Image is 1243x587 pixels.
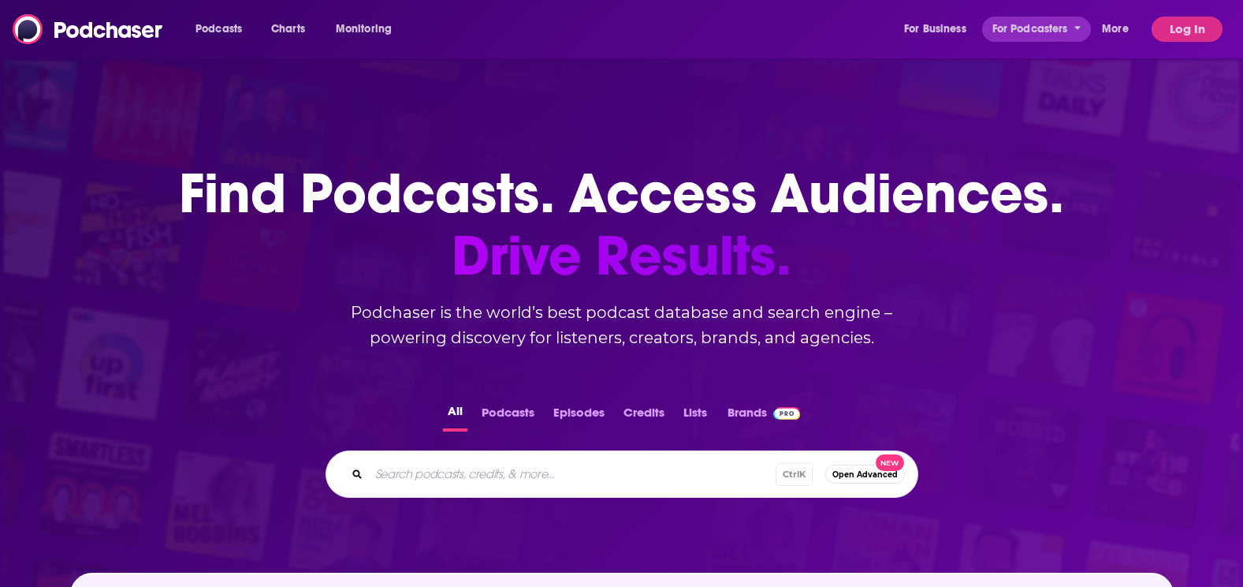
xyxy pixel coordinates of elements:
button: All [443,401,467,432]
span: For Business [904,18,966,40]
button: Log In [1152,17,1223,42]
button: Open AdvancedNew [825,465,905,484]
div: Search podcasts, credits, & more... [326,451,918,498]
button: open menu [893,17,986,42]
button: open menu [1091,17,1148,42]
input: Search podcasts, credits, & more... [369,462,776,487]
h1: Find Podcasts. Access Audiences. [179,163,1064,287]
span: Open Advanced [832,470,898,479]
span: More [1102,18,1129,40]
span: Ctrl K [776,463,813,486]
button: Credits [619,401,669,432]
span: Drive Results. [179,225,1064,287]
button: Podcasts [477,401,539,432]
span: For Podcasters [992,18,1068,40]
span: Monitoring [336,18,392,40]
img: Podchaser - Follow, Share and Rate Podcasts [13,14,164,44]
a: BrandsPodchaser Pro [728,401,801,432]
img: Podchaser Pro [773,407,801,420]
span: Podcasts [195,18,242,40]
button: open menu [982,17,1091,42]
span: New [876,454,904,471]
a: Charts [261,17,314,42]
button: open menu [325,17,412,42]
button: Episodes [549,401,609,432]
h2: Podchaser is the world’s best podcast database and search engine – powering discovery for listene... [307,300,937,350]
button: open menu [184,17,262,42]
button: Lists [679,401,712,432]
span: Charts [271,18,305,40]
